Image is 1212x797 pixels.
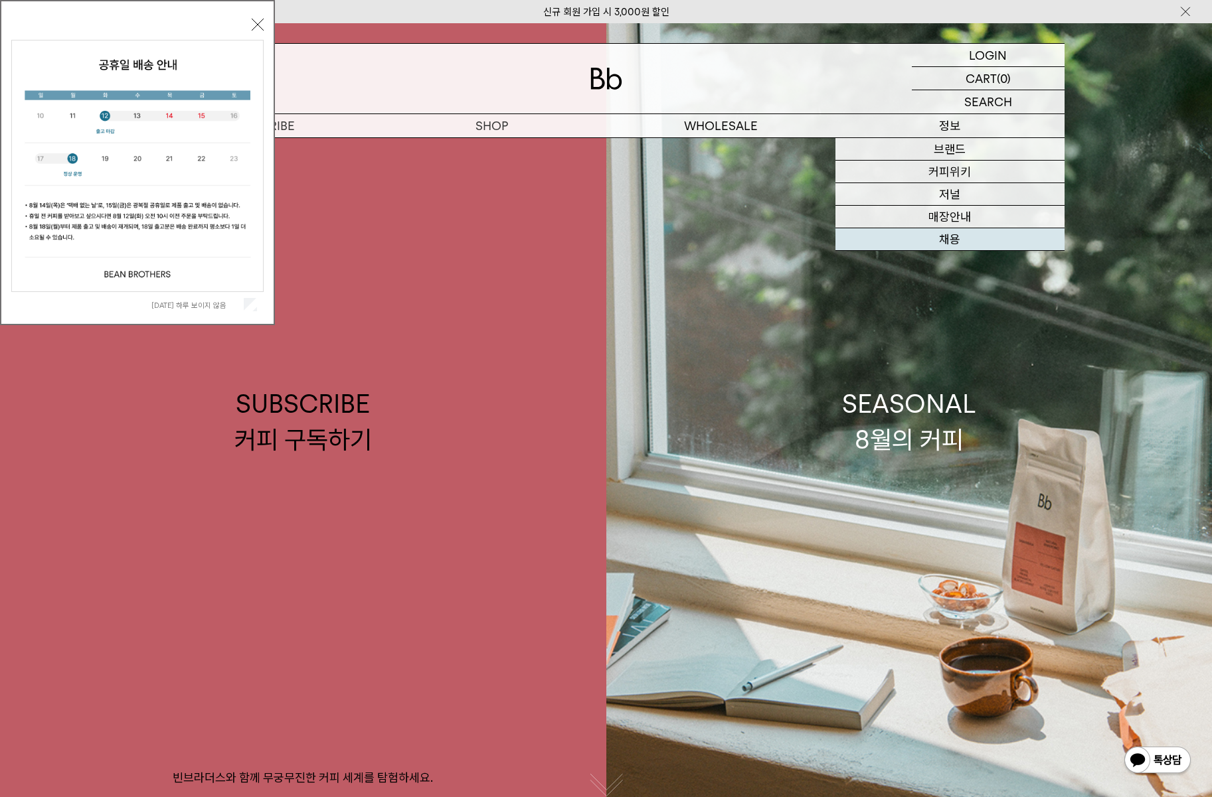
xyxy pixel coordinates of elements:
p: SEARCH [964,90,1012,113]
p: LOGIN [969,44,1007,66]
p: CART [966,67,997,90]
a: 저널 [835,183,1065,206]
a: 매장안내 [835,206,1065,228]
p: 정보 [835,114,1065,137]
a: LOGIN [912,44,1065,67]
img: 카카오톡 채널 1:1 채팅 버튼 [1123,745,1192,777]
label: [DATE] 하루 보이지 않음 [151,301,241,310]
button: 닫기 [252,19,264,31]
img: 로고 [590,68,622,90]
a: 채용 [835,228,1065,251]
div: SEASONAL 8월의 커피 [842,386,976,457]
img: cb63d4bbb2e6550c365f227fdc69b27f_113810.jpg [12,40,263,291]
a: 커피위키 [835,161,1065,183]
a: SHOP [377,114,606,137]
p: WHOLESALE [606,114,835,137]
div: SUBSCRIBE 커피 구독하기 [234,386,372,457]
a: 신규 회원 가입 시 3,000원 할인 [543,6,669,18]
a: CART (0) [912,67,1065,90]
a: 브랜드 [835,138,1065,161]
p: (0) [997,67,1011,90]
